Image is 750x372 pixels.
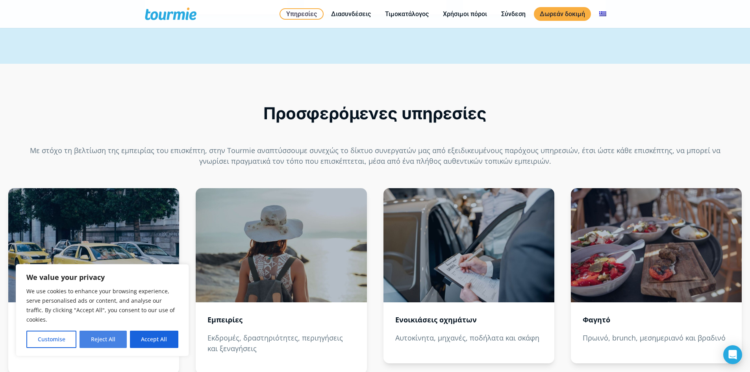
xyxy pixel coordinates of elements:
p: We use cookies to enhance your browsing experience, serve personalised ads or content, and analys... [26,287,178,324]
div: Open Intercom Messenger [723,345,742,364]
button: Reject All [80,331,126,348]
strong: Φαγητό [583,315,610,324]
span: Με στόχο τη βελτίωση της εμπειρίας του επισκέπτη, στην Tourmie αναπτύσσουμε συνεχώς το δίκτυο συν... [30,146,720,166]
p: Αυτοκίνητα, μηχανές, ποδήλατα και σκάφη [395,333,543,343]
a: Δωρεάν δοκιμή [534,7,591,21]
a: Αλλαγή σε [593,9,612,19]
p: Πρωινό, brunch, μεσημεριανό και βραδινό [583,333,730,343]
button: Accept All [130,331,178,348]
p: Εκδρομές, δραστηριότητες, περιηγήσεις και ξεναγήσεις [207,333,355,354]
button: Customise [26,331,76,348]
a: Χρήσιμοι πόροι [437,9,493,19]
a: Σύνδεση [495,9,531,19]
a: Τιμοκατάλογος [379,9,435,19]
strong: Εμπειρίες [207,315,243,324]
h1: Προσφερόμενες υπηρεσίες [8,102,742,125]
a: Διασυνδέσεις [325,9,377,19]
a: Υπηρεσίες [280,8,324,20]
strong: Ενοικιάσεις οχημάτων [395,315,477,324]
p: We value your privacy [26,272,178,282]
